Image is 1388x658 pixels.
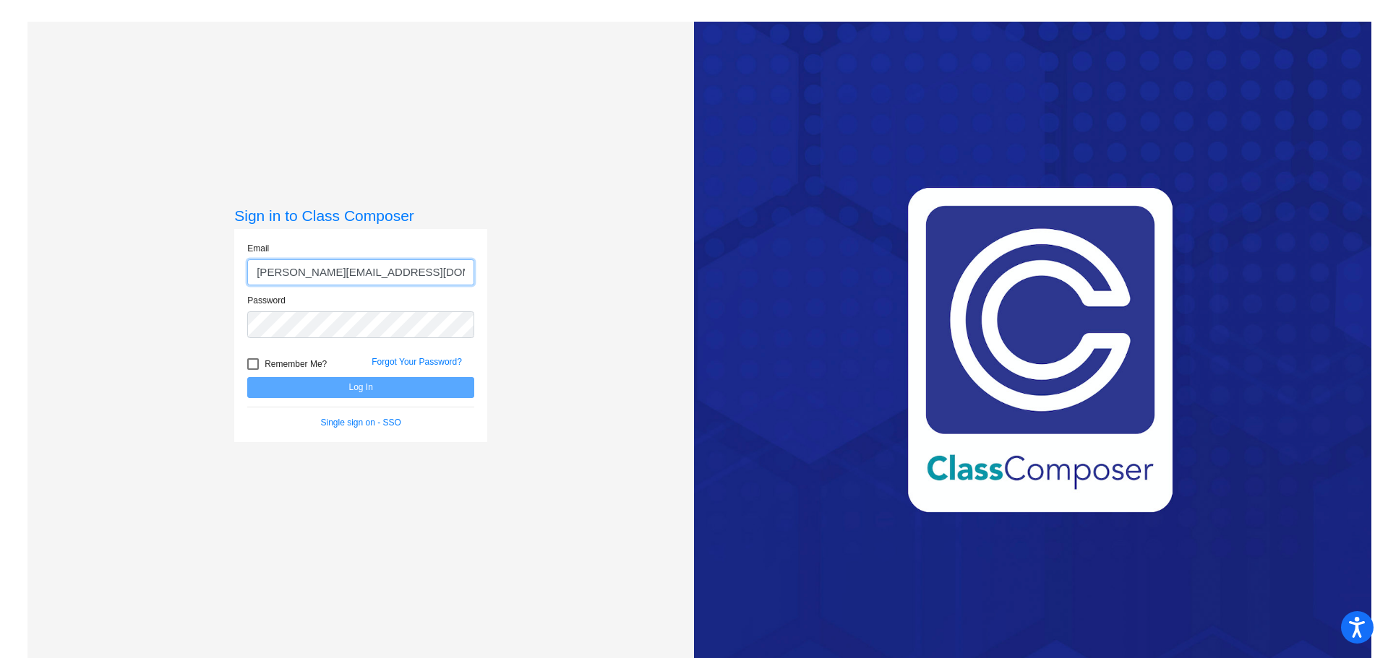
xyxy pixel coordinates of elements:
[321,417,401,428] a: Single sign on - SSO
[247,242,269,255] label: Email
[247,377,474,398] button: Log In
[372,357,462,367] a: Forgot Your Password?
[234,207,487,225] h3: Sign in to Class Composer
[265,355,327,373] span: Remember Me?
[247,294,286,307] label: Password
